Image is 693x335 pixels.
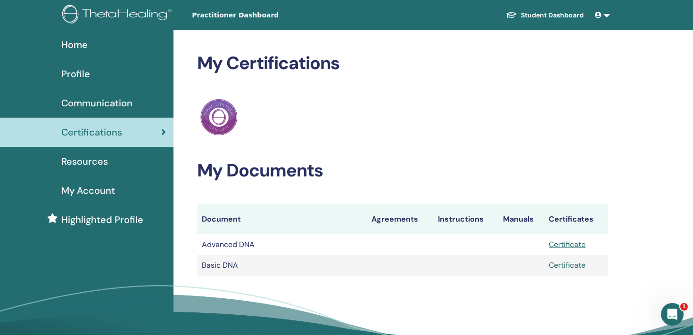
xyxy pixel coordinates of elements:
[367,204,433,234] th: Agreements
[192,10,333,20] span: Practitioner Dashboard
[680,303,688,311] span: 1
[506,11,517,19] img: graduation-cap-white.svg
[61,183,115,198] span: My Account
[197,160,609,182] h2: My Documents
[549,260,586,270] a: Certificate
[61,213,143,227] span: Highlighted Profile
[197,204,367,234] th: Document
[61,154,108,168] span: Resources
[544,204,608,234] th: Certificates
[62,5,175,26] img: logo.png
[61,125,122,139] span: Certifications
[661,303,684,326] iframe: Intercom live chat
[197,53,609,74] h2: My Certifications
[61,96,132,110] span: Communication
[200,99,237,136] img: Practitioner
[197,255,367,276] td: Basic DNA
[433,204,498,234] th: Instructions
[61,38,88,52] span: Home
[549,239,586,249] a: Certificate
[498,204,544,234] th: Manuals
[61,67,90,81] span: Profile
[197,234,367,255] td: Advanced DNA
[498,7,591,24] a: Student Dashboard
